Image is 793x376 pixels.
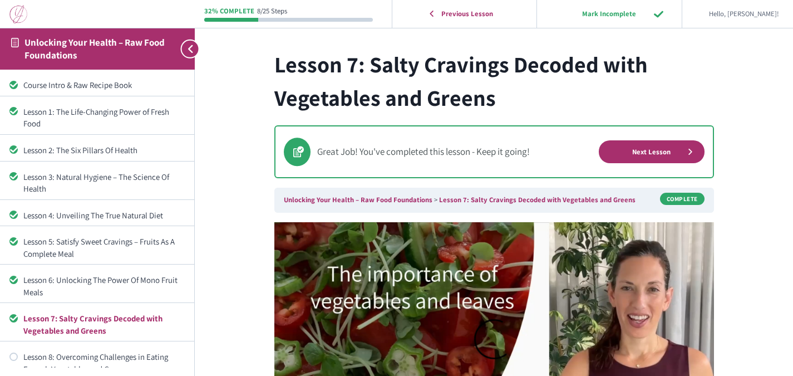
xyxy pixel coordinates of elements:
[9,81,18,89] div: Completed
[204,8,254,15] div: 32% Complete
[549,2,669,25] input: Mark Incomplete
[9,274,185,298] a: Completed Lesson 6: Unlocking The Power Of Mono Fruit Meals
[9,353,18,361] div: Not started
[9,171,185,195] a: Completed Lesson 3: Natural Hygiene – The Science Of Health
[435,9,501,18] span: Previous Lesson
[23,236,185,260] div: Lesson 5: Satisfy Sweet Cravings – Fruits As A Complete Meal
[23,106,185,130] div: Lesson 1: The Life-Changing Power of Fresh Food
[9,209,185,221] a: Completed Lesson 4: Unveiling The True Natural Diet
[9,145,18,154] div: Completed
[274,47,714,114] h1: Lesson 7: Salty Cravings Decoded with Vegetables and Greens
[274,188,714,212] nav: Breadcrumbs
[317,144,599,159] div: Great Job! You've completed this lesson - Keep it going!
[23,209,185,221] div: Lesson 4: Unveiling The True Natural Diet
[9,312,185,336] a: Completed Lesson 7: Salty Cravings Decoded with Vegetables and Greens
[9,236,185,260] a: Completed Lesson 5: Satisfy Sweet Cravings – Fruits As A Complete Meal
[439,195,636,204] a: Lesson 7: Salty Cravings Decoded with Vegetables and Greens
[23,274,185,298] div: Lesson 6: Unlocking The Power Of Mono Fruit Meals
[709,8,779,19] span: Hello, [PERSON_NAME]!
[257,8,287,15] div: 8/25 Steps
[23,351,185,375] div: Lesson 8: Overcoming Challenges in Eating Enough Vegetables and Greens
[9,79,185,91] a: Completed Course Intro & Raw Recipe Book
[23,171,185,195] div: Lesson 3: Natural Hygiene – The Science Of Health
[9,211,18,219] div: Completed
[23,312,185,336] div: Lesson 7: Salty Cravings Decoded with Vegetables and Greens
[284,195,432,204] a: Unlocking Your Health – Raw Food Foundations
[175,28,195,70] button: Toggle sidebar navigation
[9,172,18,180] div: Completed
[9,276,18,284] div: Completed
[660,193,705,205] div: Complete
[9,107,18,115] div: Completed
[9,106,185,130] a: Completed Lesson 1: The Life-Changing Power of Fresh Food
[24,36,165,61] a: Unlocking Your Health – Raw Food Foundations
[9,237,18,246] div: Completed
[395,2,534,25] a: Previous Lesson
[599,140,705,163] a: Next Lesson
[23,144,185,156] div: Lesson 2: The Six Pillars Of Health
[9,351,185,375] a: Not started Lesson 8: Overcoming Challenges in Eating Enough Vegetables and Greens
[9,314,18,323] div: Completed
[9,144,185,156] a: Completed Lesson 2: The Six Pillars Of Health
[23,79,185,91] div: Course Intro & Raw Recipe Book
